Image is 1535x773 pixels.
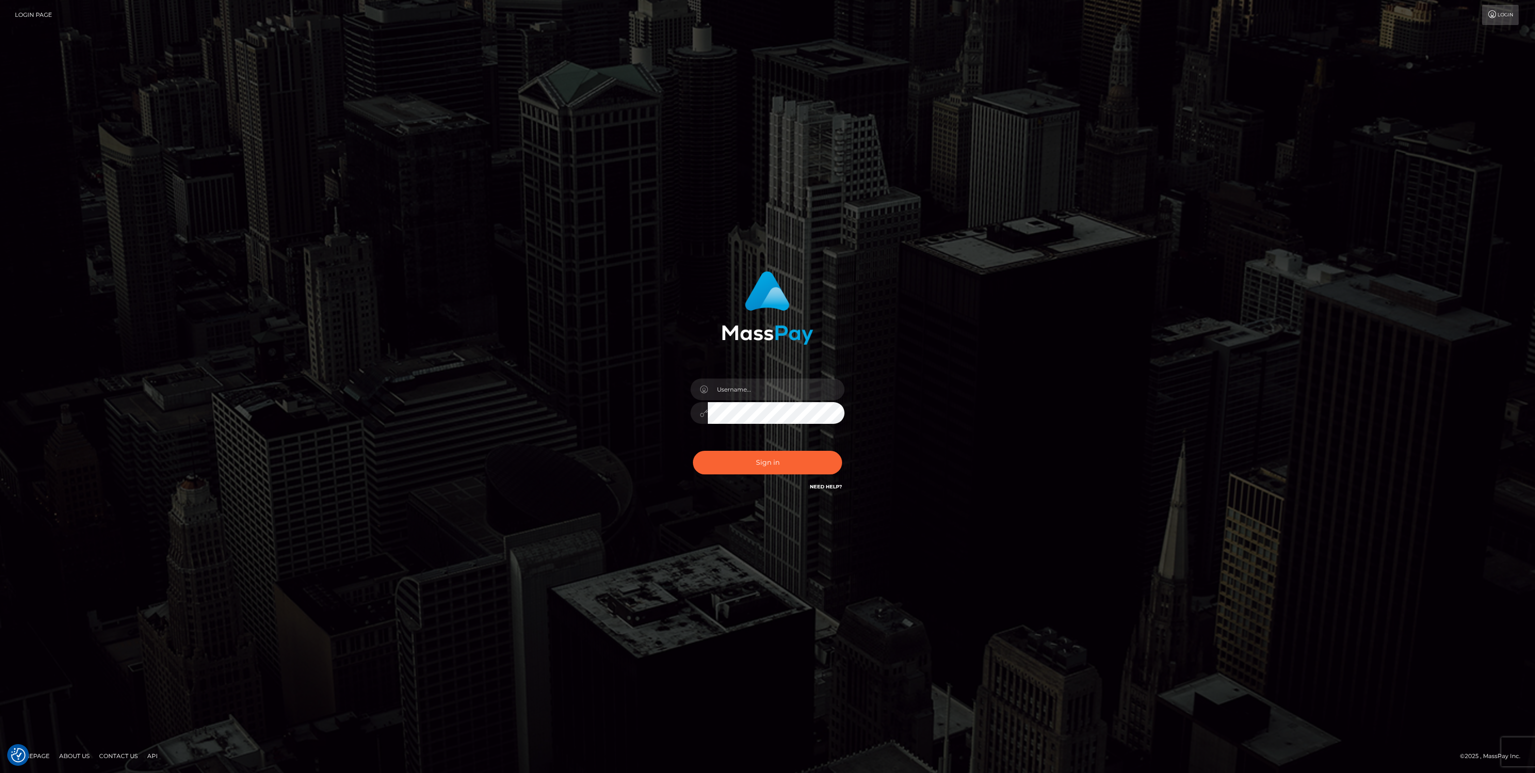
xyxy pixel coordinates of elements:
[810,484,842,490] a: Need Help?
[693,451,842,474] button: Sign in
[15,5,52,25] a: Login Page
[11,748,53,763] a: Homepage
[11,748,26,762] button: Consent Preferences
[143,748,162,763] a: API
[95,748,141,763] a: Contact Us
[55,748,93,763] a: About Us
[722,271,813,345] img: MassPay Login
[11,748,26,762] img: Revisit consent button
[1460,751,1528,761] div: © 2025 , MassPay Inc.
[1482,5,1519,25] a: Login
[708,379,844,400] input: Username...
